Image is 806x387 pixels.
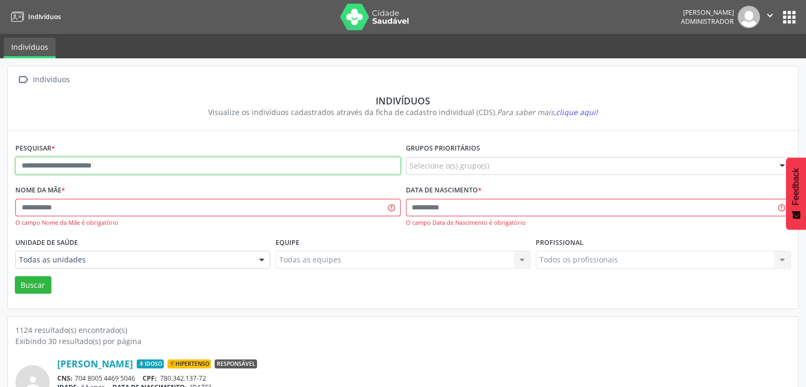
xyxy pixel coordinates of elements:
[23,107,783,118] div: Visualize os indivíduos cadastrados através da ficha de cadastro individual (CDS).
[15,234,78,251] label: Unidade de saúde
[556,107,598,117] span: clique aqui!
[15,336,791,347] div: Exibindo 30 resultado(s) por página
[7,8,61,25] a: Indivíduos
[15,218,401,227] div: O campo Nome da Mãe é obrigatório
[406,182,482,199] label: Data de nascimento
[28,12,61,21] span: Indivíduos
[15,276,51,294] button: Buscar
[160,374,206,383] span: 780.342.137-72
[276,234,299,251] label: Equipe
[15,72,31,87] i: 
[167,359,211,369] span: Hipertenso
[791,168,801,205] span: Feedback
[786,157,806,230] button: Feedback - Mostrar pesquisa
[497,107,598,117] i: Para saber mais,
[137,359,164,369] span: Idoso
[681,17,734,26] span: Administrador
[15,182,65,199] label: Nome da mãe
[19,254,249,265] span: Todas as unidades
[760,6,780,28] button: 
[23,95,783,107] div: Indivíduos
[536,234,583,251] label: Profissional
[764,10,776,21] i: 
[57,358,133,370] a: [PERSON_NAME]
[15,72,72,87] a:  Indivíduos
[410,160,489,171] span: Selecione o(s) grupo(s)
[57,374,791,383] div: 704 8005 4469 5046
[15,140,55,157] label: Pesquisar
[780,8,799,27] button: apps
[406,218,791,227] div: O campo Data de Nascimento é obrigatório
[15,324,791,336] div: 1124 resultado(s) encontrado(s)
[215,359,257,369] span: Responsável
[143,374,157,383] span: CPF:
[406,140,480,157] label: Grupos prioritários
[738,6,760,28] img: img
[4,38,56,58] a: Indivíduos
[31,72,72,87] div: Indivíduos
[681,8,734,17] div: [PERSON_NAME]
[57,374,73,383] span: CNS:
